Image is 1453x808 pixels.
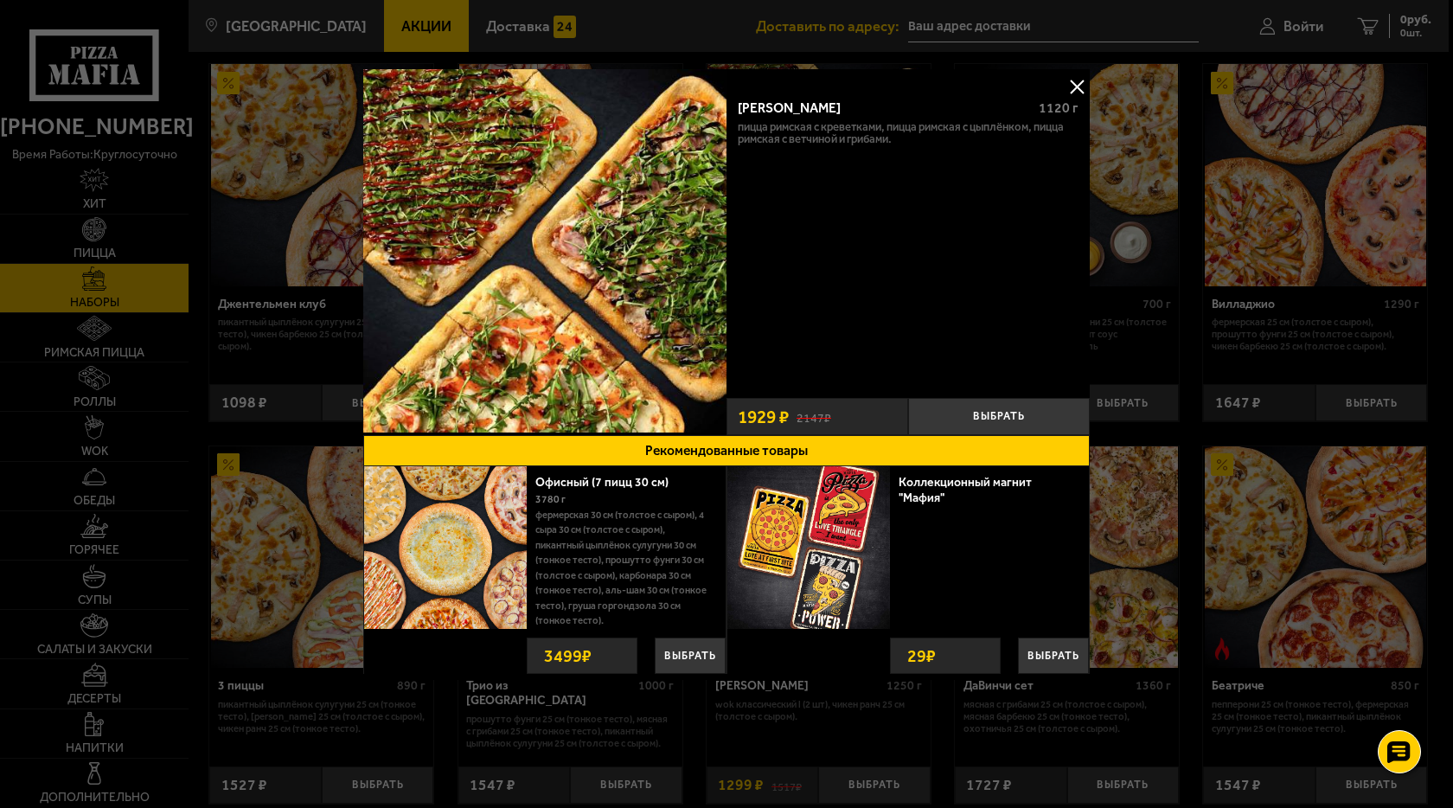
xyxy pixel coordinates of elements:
[908,398,1090,435] button: Выбрать
[535,493,566,505] span: 3780 г
[535,508,713,629] p: Фермерская 30 см (толстое с сыром), 4 сыра 30 см (толстое с сыром), Пикантный цыплёнок сулугуни 3...
[1018,638,1089,674] button: Выбрать
[540,638,596,673] strong: 3499 ₽
[655,638,726,674] button: Выбрать
[738,407,789,426] span: 1929 ₽
[535,475,684,490] a: Офисный (7 пицц 30 см)
[363,435,1090,466] button: Рекомендованные товары
[797,408,831,424] s: 2147 ₽
[363,69,726,435] a: Мама Миа
[903,638,940,673] strong: 29 ₽
[899,475,1032,505] a: Коллекционный магнит "Мафия"
[738,121,1079,145] p: Пицца Римская с креветками, Пицца Римская с цыплёнком, Пицца Римская с ветчиной и грибами.
[738,100,1025,117] div: [PERSON_NAME]
[363,69,726,433] img: Мама Миа
[1039,99,1079,116] span: 1120 г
